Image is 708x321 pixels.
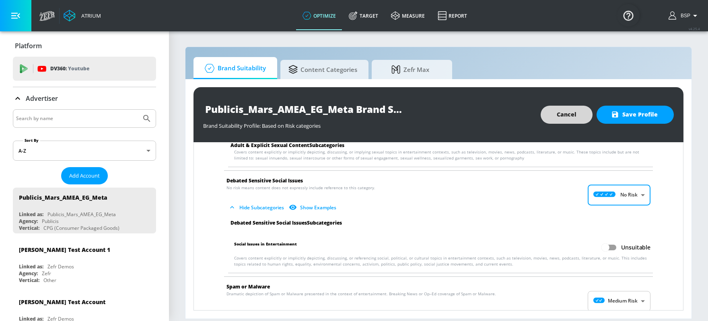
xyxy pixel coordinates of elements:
[224,142,657,149] div: Adult & Explicit Sexual Content Subcategories
[287,201,340,214] button: Show Examples
[203,118,533,129] div: Brand Suitability Profile: Based on Risk categories
[13,188,156,233] div: Publicis_Mars_AMEA_EG_MetaLinked as:Publicis_Mars_AMEA_EG_MetaAgency:PublicisVertical:CPG (Consum...
[23,138,40,143] label: Sort By
[226,291,496,297] span: Dramatic depiction of Spam or Malware presented in the context of entertainment. Breaking News or...
[13,87,156,110] div: Advertiser
[42,218,59,225] div: Publicis
[224,220,657,226] div: Debated Sensitive Social Issues Subcategories
[226,177,303,184] span: Debated Sensitive Social Issues
[385,1,431,30] a: measure
[226,307,279,320] button: Show Examples
[61,167,108,184] button: Add Account
[43,277,56,284] div: Other
[608,298,638,305] p: Medium Risk
[296,1,342,30] a: optimize
[621,243,650,251] span: Unsuitable
[234,240,297,255] span: Social Issues in Entertainment
[19,270,38,277] div: Agency:
[380,60,441,79] span: Zefr Max
[19,263,43,270] div: Linked as:
[19,218,38,225] div: Agency:
[226,201,287,214] button: Hide Subcategories
[19,211,43,218] div: Linked as:
[288,60,357,79] span: Content Categories
[541,106,593,124] button: Cancel
[677,13,690,18] span: login as: bsp_linking@zefr.com
[19,246,110,254] div: [PERSON_NAME] Test Account 1
[43,225,119,231] div: CPG (Consumer Packaged Goods)
[78,12,101,19] div: Atrium
[597,106,674,124] button: Save Profile
[13,240,156,286] div: [PERSON_NAME] Test Account 1Linked as:Zefr DemosAgency:ZefrVertical:Other
[613,110,658,120] span: Save Profile
[226,185,375,191] span: No risk means content does not expressly include reference to this category.
[42,270,51,277] div: Zefr
[226,283,270,290] span: Spam or Malware
[234,255,650,267] p: Covers content explicitly or implicitly depicting, discussing, or referencing social, political, ...
[342,1,385,30] a: Target
[19,225,39,231] div: Vertical:
[19,298,105,306] div: [PERSON_NAME] Test Account
[68,64,89,73] p: Youtube
[47,263,74,270] div: Zefr Demos
[19,194,107,201] div: Publicis_Mars_AMEA_EG_Meta
[64,10,101,22] a: Atrium
[202,59,266,78] span: Brand Suitability
[26,94,58,103] p: Advertiser
[617,4,640,27] button: Open Resource Center
[13,35,156,57] div: Platform
[50,64,89,73] p: DV360:
[689,27,700,31] span: v 4.25.4
[557,110,576,120] span: Cancel
[15,41,42,50] p: Platform
[16,113,138,124] input: Search by name
[669,11,700,20] button: BSP
[13,141,156,161] div: A-Z
[69,171,100,180] span: Add Account
[234,149,650,161] p: Covers content explicitly or implicitly depicting, discussing, or implying sexual topics in enter...
[13,57,156,81] div: DV360: Youtube
[620,192,638,199] p: No Risk
[19,277,39,284] div: Vertical:
[47,211,116,218] div: Publicis_Mars_AMEA_EG_Meta
[431,1,473,30] a: Report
